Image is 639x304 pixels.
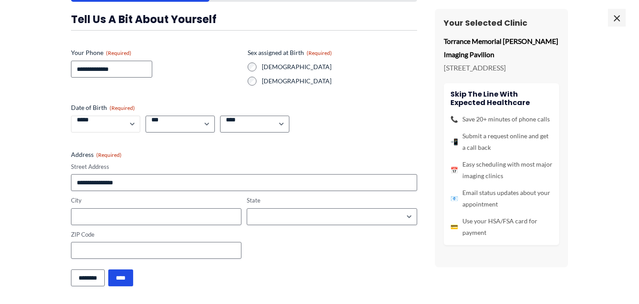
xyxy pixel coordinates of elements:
p: Torrance Memorial [PERSON_NAME] Imaging Pavilion [444,35,559,61]
span: 📅 [450,164,458,176]
span: 📞 [450,113,458,125]
li: Save 20+ minutes of phone calls [450,113,552,125]
h3: Your Selected Clinic [444,18,559,28]
legend: Address [71,150,122,159]
label: State [247,196,417,205]
span: 📲 [450,136,458,148]
label: [DEMOGRAPHIC_DATA] [262,62,417,71]
h3: Tell us a bit about yourself [71,12,417,26]
legend: Date of Birth [71,103,135,112]
span: 💳 [450,221,458,233]
span: (Required) [96,152,122,158]
legend: Sex assigned at Birth [248,48,332,57]
span: 📧 [450,193,458,204]
span: (Required) [110,105,135,111]
li: Email status updates about your appointment [450,187,552,210]
label: Your Phone [71,48,241,57]
li: Submit a request online and get a call back [450,130,552,153]
label: ZIP Code [71,230,241,239]
label: [DEMOGRAPHIC_DATA] [262,77,417,86]
li: Use your HSA/FSA card for payment [450,215,552,238]
li: Easy scheduling with most major imaging clinics [450,159,552,182]
span: (Required) [106,50,131,56]
label: Street Address [71,163,417,171]
h4: Skip the line with Expected Healthcare [450,90,552,107]
label: City [71,196,241,205]
span: × [608,9,626,27]
p: [STREET_ADDRESS] [444,61,559,74]
span: (Required) [307,50,332,56]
